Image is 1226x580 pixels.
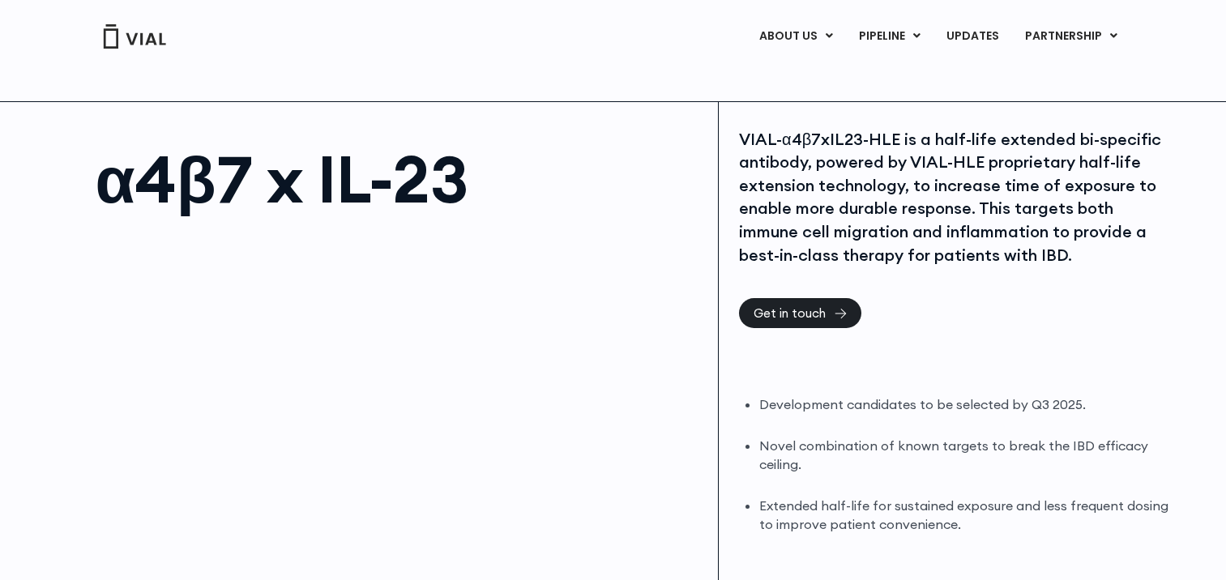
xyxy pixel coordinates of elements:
[739,128,1172,267] div: VIAL-α4β7xIL23-HLE is a half-life extended bi-specific antibody, powered by VIAL-HLE proprietary ...
[1012,23,1130,50] a: PARTNERSHIPMenu Toggle
[759,437,1172,474] li: Novel combination of known targets to break the IBD efficacy ceiling.
[96,147,703,211] h1: α4β7 x IL-23
[739,298,861,328] a: Get in touch
[846,23,933,50] a: PIPELINEMenu Toggle
[933,23,1011,50] a: UPDATES
[759,497,1172,534] li: Extended half-life for sustained exposure and less frequent dosing to improve patient convenience.
[102,24,167,49] img: Vial Logo
[754,307,826,319] span: Get in touch
[746,23,845,50] a: ABOUT USMenu Toggle
[759,395,1172,414] li: Development candidates to be selected by Q3 2025.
